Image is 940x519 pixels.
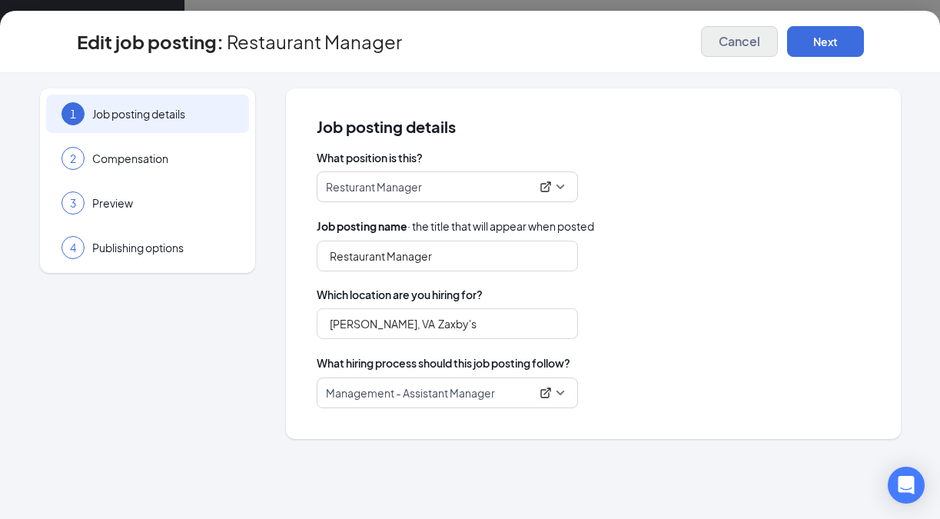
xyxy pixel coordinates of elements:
span: 1 [70,106,76,121]
span: What position is this? [317,150,870,165]
svg: ExternalLink [540,181,552,193]
span: Compensation [92,151,234,166]
span: 2 [70,151,76,166]
span: Restaurant Manager [227,34,402,49]
div: Management - Assistant Manager [326,385,555,401]
button: Next [787,26,864,57]
svg: ExternalLink [540,387,552,399]
p: Management - Assistant Manager [326,385,495,401]
span: 4 [70,240,76,255]
span: Preview [92,195,234,211]
b: Job posting name [317,219,407,233]
p: Resturant Manager [326,179,422,195]
span: 3 [70,195,76,211]
span: What hiring process should this job posting follow? [317,354,570,371]
span: Publishing options [92,240,234,255]
span: Cancel [719,34,760,49]
h3: Edit job posting: [77,28,224,55]
span: Which location are you hiring for? [317,287,870,302]
span: · the title that will appear when posted [317,218,594,235]
div: Resturant Manager [326,179,555,195]
div: Open Intercom Messenger [888,467,925,504]
span: Job posting details [317,119,870,135]
button: Cancel [701,26,778,57]
span: Job posting details [92,106,234,121]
